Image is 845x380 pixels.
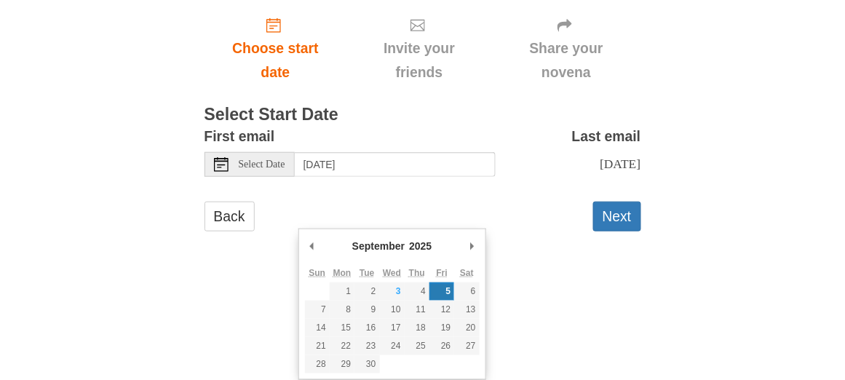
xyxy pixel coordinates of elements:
label: Last email [572,124,641,149]
button: 15 [330,319,354,337]
button: 9 [354,301,379,319]
label: First email [205,124,275,149]
button: 22 [330,337,354,355]
abbr: Tuesday [360,268,374,278]
button: Next [593,202,641,231]
abbr: Monday [333,268,352,278]
button: 17 [380,319,405,337]
button: 7 [305,301,330,319]
button: Previous Month [305,235,320,257]
abbr: Sunday [309,268,325,278]
button: 23 [354,337,379,355]
button: 2 [354,282,379,301]
span: Choose start date [219,36,333,84]
a: Choose start date [205,5,347,92]
button: 20 [454,319,479,337]
button: 19 [429,319,454,337]
a: Back [205,202,255,231]
h3: Select Start Date [205,106,641,124]
abbr: Wednesday [383,268,401,278]
button: 10 [380,301,405,319]
abbr: Thursday [409,268,425,278]
button: 28 [305,355,330,373]
span: [DATE] [600,157,640,171]
button: 26 [429,337,454,355]
div: Click "Next" to confirm your start date first. [346,5,491,92]
button: 13 [454,301,479,319]
button: 1 [330,282,354,301]
button: 30 [354,355,379,373]
button: 24 [380,337,405,355]
abbr: Friday [437,268,448,278]
button: 25 [405,337,429,355]
button: 18 [405,319,429,337]
button: 29 [330,355,354,373]
button: 11 [405,301,429,319]
button: 6 [454,282,479,301]
input: Use the arrow keys to pick a date [295,152,496,177]
button: 8 [330,301,354,319]
abbr: Saturday [460,268,474,278]
span: Share your novena [507,36,627,84]
button: 21 [305,337,330,355]
button: 16 [354,319,379,337]
button: 12 [429,301,454,319]
button: 27 [454,337,479,355]
span: Select Date [239,159,285,170]
button: 14 [305,319,330,337]
button: 3 [380,282,405,301]
div: September [350,235,407,257]
button: Next Month [465,235,480,257]
button: 5 [429,282,454,301]
div: Click "Next" to confirm your start date first. [492,5,641,92]
div: 2025 [407,235,434,257]
button: 4 [405,282,429,301]
span: Invite your friends [361,36,477,84]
